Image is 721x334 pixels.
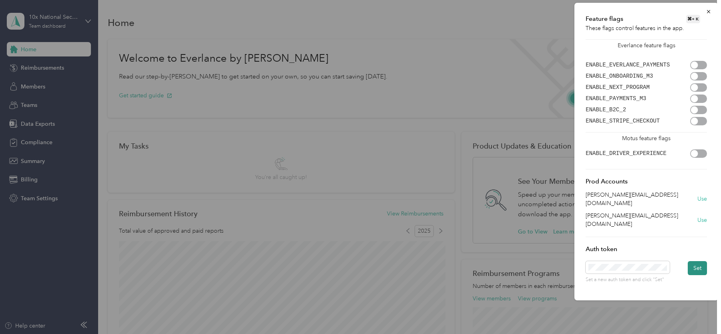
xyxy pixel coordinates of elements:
[586,150,667,157] code: ENABLE_DRIVER_EXPERIENCE
[586,14,623,24] span: Feature flags
[586,62,670,68] code: ENABLE_EVERLANCE_PAYMENTS
[586,84,650,91] code: ENABLE_NEXT_PROGRAM
[586,24,707,32] p: These flags control features in the app.
[586,133,707,143] p: Motus feature flags
[688,261,707,275] button: Set
[586,191,697,207] p: [PERSON_NAME][EMAIL_ADDRESS][DOMAIN_NAME]
[697,216,707,224] button: Use
[586,276,670,284] p: Set a new auth token and click "Set"
[686,15,700,23] span: ⌘ + K
[586,95,646,102] code: ENABLE_PAYMENTS_M3
[586,73,653,79] code: ENABLE_ONBOARDING_M3
[586,107,626,113] code: ENABLE_B2C_2
[586,211,697,228] p: [PERSON_NAME][EMAIL_ADDRESS][DOMAIN_NAME]
[697,195,707,203] button: Use
[586,118,660,124] code: ENABLE_STRIPE_CHECKOUT
[586,40,707,50] p: Everlance feature flags
[586,245,617,253] span: Auth token
[586,177,628,185] span: Prod Accounts
[676,289,721,334] iframe: Everlance-gr Chat Button Frame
